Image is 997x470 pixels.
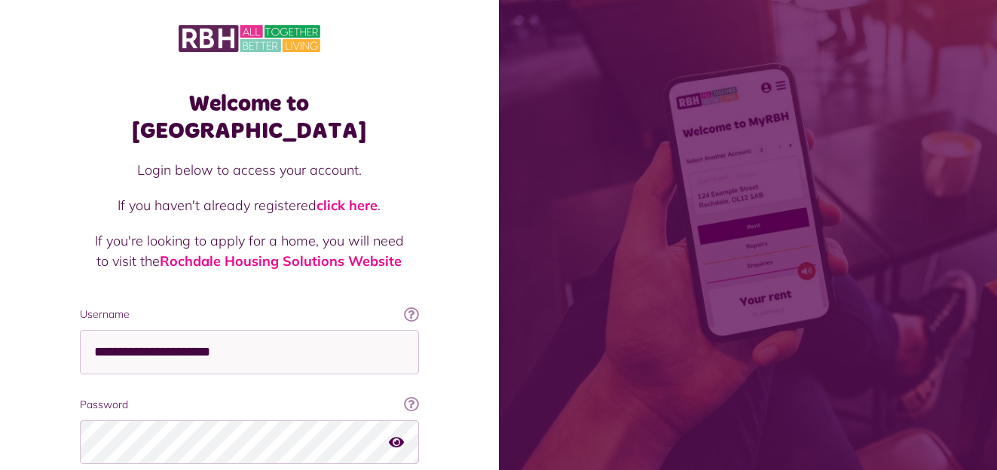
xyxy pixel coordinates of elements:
h1: Welcome to [GEOGRAPHIC_DATA] [80,90,419,145]
a: Rochdale Housing Solutions Website [160,252,402,270]
label: Username [80,307,419,322]
p: If you're looking to apply for a home, you will need to visit the [95,230,404,271]
p: If you haven't already registered . [95,195,404,215]
label: Password [80,397,419,413]
a: click here [317,197,378,214]
img: MyRBH [179,23,320,54]
p: Login below to access your account. [95,160,404,180]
